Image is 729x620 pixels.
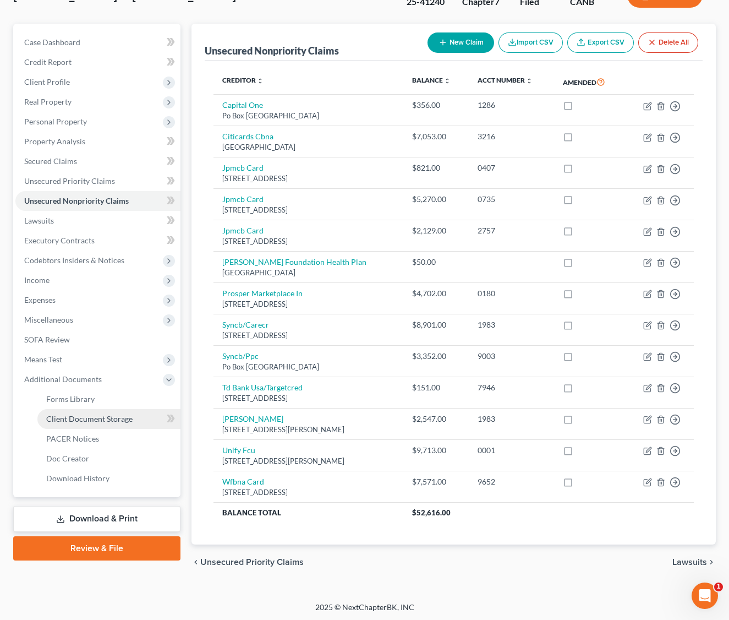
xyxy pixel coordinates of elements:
[478,225,545,236] div: 2757
[24,196,129,205] span: Unsecured Nonpriority Claims
[222,226,264,235] a: Jpmcb Card
[478,194,545,205] div: 0735
[222,393,394,404] div: [STREET_ADDRESS]
[478,476,545,487] div: 9652
[222,257,366,267] a: [PERSON_NAME] Foundation Health Plan
[567,32,634,53] a: Export CSV
[412,508,451,517] span: $52,616.00
[222,320,269,329] a: Syncb/Carecr
[15,211,180,231] a: Lawsuits
[222,268,394,278] div: [GEOGRAPHIC_DATA]
[24,57,72,67] span: Credit Report
[478,288,545,299] div: 0180
[478,76,533,84] a: Acct Number unfold_more
[24,335,70,344] span: SOFA Review
[412,319,460,330] div: $8,901.00
[24,137,85,146] span: Property Analysis
[672,558,707,567] span: Lawsuits
[222,414,283,423] a: [PERSON_NAME]
[222,100,263,110] a: Capital One
[478,100,545,111] div: 1286
[222,173,394,184] div: [STREET_ADDRESS]
[554,69,624,95] th: Amended
[15,132,180,151] a: Property Analysis
[692,583,718,609] iframe: Intercom live chat
[638,32,698,53] button: Delete All
[478,382,545,393] div: 7946
[24,97,72,106] span: Real Property
[478,351,545,362] div: 9003
[412,351,460,362] div: $3,352.00
[222,236,394,247] div: [STREET_ADDRESS]
[24,255,124,265] span: Codebtors Insiders & Notices
[24,77,70,86] span: Client Profile
[24,156,77,166] span: Secured Claims
[412,288,460,299] div: $4,702.00
[24,275,50,285] span: Income
[222,425,394,435] div: [STREET_ADDRESS][PERSON_NAME]
[24,236,95,245] span: Executory Contracts
[37,449,180,469] a: Doc Creator
[222,456,394,466] div: [STREET_ADDRESS][PERSON_NAME]
[412,476,460,487] div: $7,571.00
[13,536,180,561] a: Review & File
[478,445,545,456] div: 0001
[707,558,716,567] i: chevron_right
[37,409,180,429] a: Client Document Storage
[15,32,180,52] a: Case Dashboard
[15,52,180,72] a: Credit Report
[412,131,460,142] div: $7,053.00
[222,351,259,361] a: Syncb/Ppc
[478,131,545,142] div: 3216
[412,257,460,268] div: $50.00
[222,477,264,486] a: Wfbna Card
[24,295,56,304] span: Expenses
[15,231,180,251] a: Executory Contracts
[222,205,394,215] div: [STREET_ADDRESS]
[498,32,563,53] button: Import CSV
[412,382,460,393] div: $151.00
[257,78,264,84] i: unfold_more
[714,583,723,591] span: 1
[24,374,102,384] span: Additional Documents
[222,76,264,84] a: Creditor unfold_more
[213,503,403,523] th: Balance Total
[24,355,62,364] span: Means Test
[222,383,303,392] a: Td Bank Usa/Targetcred
[412,225,460,236] div: $2,129.00
[222,487,394,498] div: [STREET_ADDRESS]
[412,445,460,456] div: $9,713.00
[526,78,533,84] i: unfold_more
[427,32,494,53] button: New Claim
[15,171,180,191] a: Unsecured Priority Claims
[478,319,545,330] div: 1983
[46,454,89,463] span: Doc Creator
[222,163,264,172] a: Jpmcb Card
[672,558,716,567] button: Lawsuits chevron_right
[222,299,394,309] div: [STREET_ADDRESS]
[46,474,109,483] span: Download History
[222,142,394,153] div: [GEOGRAPHIC_DATA]
[191,558,200,567] i: chevron_left
[24,37,80,47] span: Case Dashboard
[46,414,133,423] span: Client Document Storage
[200,558,304,567] span: Unsecured Priority Claims
[15,151,180,171] a: Secured Claims
[222,194,264,204] a: Jpmcb Card
[222,132,273,141] a: Citicards Cbna
[24,176,115,186] span: Unsecured Priority Claims
[24,216,54,225] span: Lawsuits
[205,44,339,57] div: Unsecured Nonpriority Claims
[222,445,255,455] a: Unify Fcu
[412,100,460,111] div: $356.00
[191,558,304,567] button: chevron_left Unsecured Priority Claims
[222,362,394,372] div: Po Box [GEOGRAPHIC_DATA]
[412,194,460,205] div: $5,270.00
[412,414,460,425] div: $2,547.00
[222,330,394,341] div: [STREET_ADDRESS]
[222,111,394,121] div: Po Box [GEOGRAPHIC_DATA]
[24,315,73,324] span: Miscellaneous
[46,394,95,404] span: Forms Library
[46,434,99,443] span: PACER Notices
[412,162,460,173] div: $821.00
